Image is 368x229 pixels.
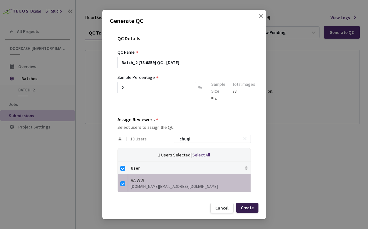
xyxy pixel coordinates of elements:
div: 78 [232,88,255,95]
div: Sample Size [211,81,225,95]
div: Assign Reviewers [117,117,155,122]
div: QC Name [117,49,135,56]
div: Cancel [215,205,229,210]
div: = 2 [211,95,225,101]
div: % [196,82,204,101]
th: User [128,162,251,174]
div: AA WW [131,177,248,184]
input: e.g. 10 [117,82,196,93]
div: QC Details [117,35,251,49]
input: Search [176,135,243,143]
div: Create [241,205,254,210]
span: 2 Users Selected | [158,152,192,158]
div: Sample Percentage [117,74,155,81]
p: Generate QC [110,16,258,25]
div: Select users to assign the QC [117,125,251,130]
span: Select All [192,152,210,158]
span: User [131,166,243,171]
span: close [258,14,263,31]
span: 18 Users [130,136,147,141]
div: [DOMAIN_NAME][EMAIL_ADDRESS][DOMAIN_NAME] [131,184,248,189]
button: Close [252,14,262,24]
div: Total Images [232,81,255,88]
